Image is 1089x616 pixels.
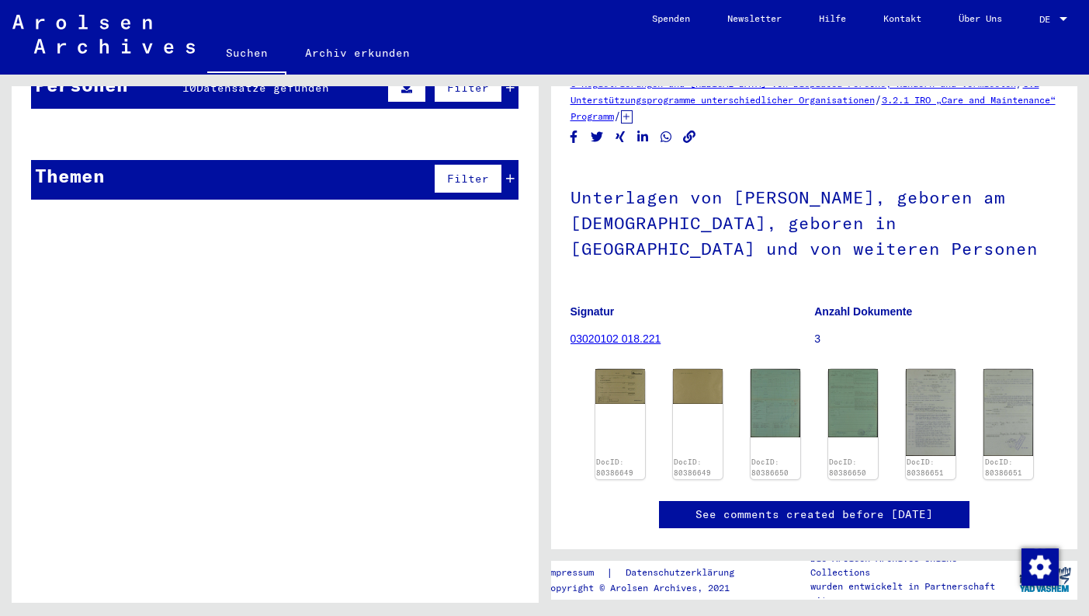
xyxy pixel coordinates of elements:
img: 001.jpg [906,369,955,455]
button: Share on Facebook [566,127,582,147]
a: DocID: 80386650 [751,458,789,477]
span: / [875,92,882,106]
a: Datenschutzerklärung [613,565,753,581]
b: Signatur [571,305,615,318]
img: 001.jpg [751,369,800,437]
span: Datensätze gefunden [196,81,329,95]
img: Zustimmung ändern [1021,548,1059,586]
button: Share on Twitter [589,127,605,147]
p: Die Arolsen Archives Online-Collections [810,552,1011,579]
a: DocID: 80386649 [674,458,711,477]
a: DocID: 80386651 [985,458,1022,477]
button: Share on LinkedIn [635,127,651,147]
span: DE [1039,14,1056,25]
a: DocID: 80386650 [829,458,866,477]
div: | [545,565,753,581]
span: Filter [447,81,489,95]
img: 001.jpg [595,369,645,404]
button: Share on Xing [612,127,629,147]
p: Copyright © Arolsen Archives, 2021 [545,581,753,595]
p: wurden entwickelt in Partnerschaft mit [810,579,1011,607]
button: Copy link [681,127,698,147]
p: 3 [814,331,1058,347]
a: Impressum [545,565,606,581]
button: Filter [434,73,502,103]
img: Arolsen_neg.svg [12,15,195,54]
span: 10 [182,81,196,95]
a: DocID: 80386649 [596,458,633,477]
a: Archiv erkunden [286,34,428,71]
h1: Unterlagen von [PERSON_NAME], geboren am [DEMOGRAPHIC_DATA], geboren in [GEOGRAPHIC_DATA] und von... [571,162,1059,281]
span: Filter [447,172,489,186]
button: Share on WhatsApp [658,127,675,147]
b: Anzahl Dokumente [814,305,912,318]
img: 002.jpg [828,369,878,437]
img: 002.jpg [983,369,1033,455]
a: DocID: 80386651 [907,458,944,477]
span: / [614,109,621,123]
img: 002.jpg [673,369,723,403]
button: Filter [434,164,502,193]
a: See comments created before [DATE] [695,506,933,523]
img: yv_logo.png [1016,560,1074,599]
a: Suchen [207,34,286,75]
a: 03020102 018.221 [571,332,661,345]
div: Zustimmung ändern [1021,548,1058,585]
